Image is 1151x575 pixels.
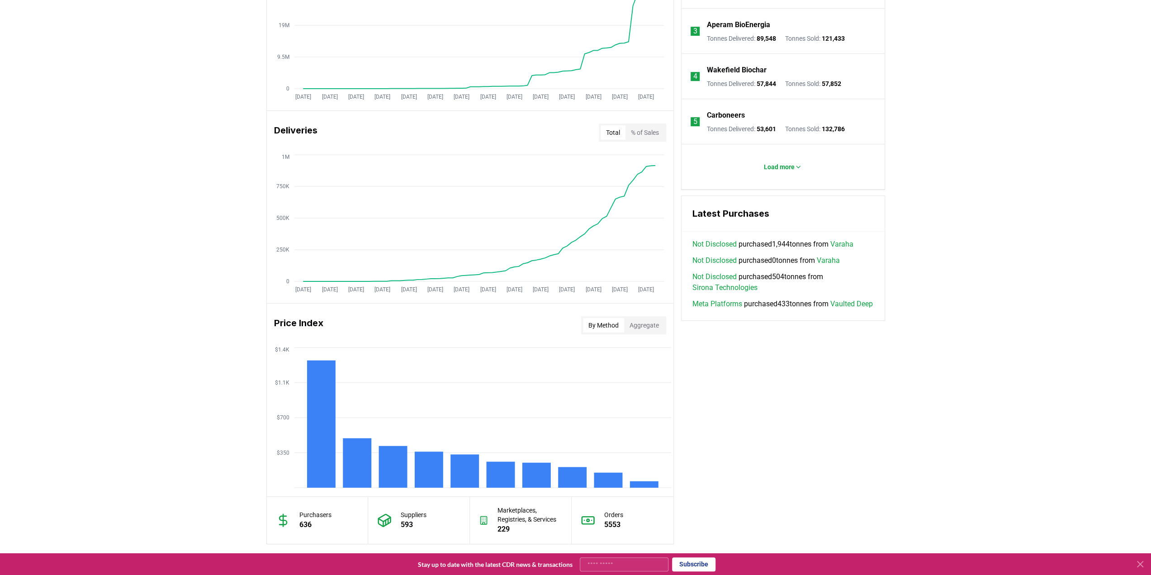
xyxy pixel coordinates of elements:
[274,316,323,334] h3: Price Index
[692,239,737,250] a: Not Disclosed
[275,346,289,352] tspan: $1.4K
[693,116,697,127] p: 5
[276,183,289,190] tspan: 750K
[427,286,443,293] tspan: [DATE]
[692,271,874,293] span: purchased 504 tonnes from
[707,124,776,133] p: Tonnes Delivered :
[480,286,496,293] tspan: [DATE]
[707,65,767,76] a: Wakefield Biochar
[348,286,364,293] tspan: [DATE]
[693,71,697,82] p: 4
[401,94,417,100] tspan: [DATE]
[276,247,289,253] tspan: 250K
[757,125,776,133] span: 53,601
[274,124,317,142] h3: Deliveries
[707,79,776,88] p: Tonnes Delivered :
[497,524,562,535] p: 229
[277,54,289,60] tspan: 9.5M
[830,299,873,309] a: Vaulted Deep
[497,506,562,524] p: Marketplaces, Registries, & Services
[817,255,840,266] a: Varaha
[822,80,841,87] span: 57,852
[693,26,697,37] p: 3
[785,124,845,133] p: Tonnes Sold :
[601,125,625,140] button: Total
[604,519,623,530] p: 5553
[585,286,601,293] tspan: [DATE]
[286,86,289,92] tspan: 0
[692,255,737,266] a: Not Disclosed
[454,94,469,100] tspan: [DATE]
[785,34,845,43] p: Tonnes Sold :
[757,35,776,42] span: 89,548
[692,271,737,282] a: Not Disclosed
[295,94,311,100] tspan: [DATE]
[624,318,664,333] button: Aggregate
[281,153,289,160] tspan: 1M
[480,94,496,100] tspan: [DATE]
[322,286,337,293] tspan: [DATE]
[286,278,289,285] tspan: 0
[506,286,522,293] tspan: [DATE]
[764,162,795,171] p: Load more
[692,239,853,250] span: purchased 1,944 tonnes from
[785,79,841,88] p: Tonnes Sold :
[276,414,289,421] tspan: $700
[348,94,364,100] tspan: [DATE]
[830,239,853,250] a: Varaha
[275,380,289,386] tspan: $1.1K
[585,94,601,100] tspan: [DATE]
[612,286,628,293] tspan: [DATE]
[299,519,332,530] p: 636
[692,282,758,293] a: Sirona Technologies
[707,110,745,121] a: Carboneers
[295,286,311,293] tspan: [DATE]
[374,94,390,100] tspan: [DATE]
[559,286,575,293] tspan: [DATE]
[638,286,654,293] tspan: [DATE]
[604,510,623,519] p: Orders
[533,286,549,293] tspan: [DATE]
[612,94,628,100] tspan: [DATE]
[401,510,426,519] p: Suppliers
[822,35,845,42] span: 121,433
[638,94,654,100] tspan: [DATE]
[276,215,289,221] tspan: 500K
[533,94,549,100] tspan: [DATE]
[322,94,337,100] tspan: [DATE]
[299,510,332,519] p: Purchasers
[506,94,522,100] tspan: [DATE]
[559,94,575,100] tspan: [DATE]
[707,34,776,43] p: Tonnes Delivered :
[583,318,624,333] button: By Method
[757,80,776,87] span: 57,844
[427,94,443,100] tspan: [DATE]
[692,299,873,309] span: purchased 433 tonnes from
[454,286,469,293] tspan: [DATE]
[692,207,874,220] h3: Latest Purchases
[692,255,840,266] span: purchased 0 tonnes from
[707,19,770,30] a: Aperam BioEnergia
[822,125,845,133] span: 132,786
[401,519,426,530] p: 593
[278,22,289,29] tspan: 19M
[276,450,289,456] tspan: $350
[757,158,809,176] button: Load more
[692,299,742,309] a: Meta Platforms
[625,125,664,140] button: % of Sales
[401,286,417,293] tspan: [DATE]
[374,286,390,293] tspan: [DATE]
